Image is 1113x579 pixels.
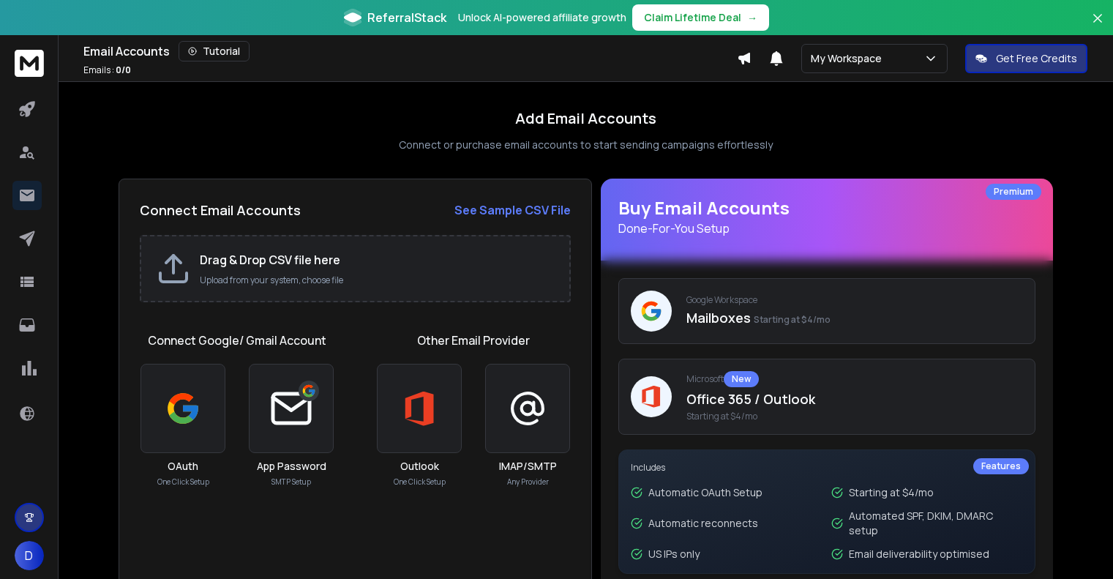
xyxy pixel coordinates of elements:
p: One Click Setup [394,477,446,488]
h3: IMAP/SMTP [499,459,557,474]
span: Starting at $4/mo [686,411,1023,422]
span: → [747,10,757,25]
div: Premium [986,184,1041,200]
p: Microsoft [686,371,1023,387]
button: D [15,541,44,570]
p: Automatic OAuth Setup [648,485,762,500]
h1: Buy Email Accounts [618,196,1035,237]
p: Upload from your system, choose file [200,274,555,286]
p: Google Workspace [686,294,1023,306]
span: ReferralStack [367,9,446,26]
h3: OAuth [168,459,198,474]
h2: Drag & Drop CSV file here [200,251,555,269]
p: My Workspace [811,51,888,66]
button: Close banner [1088,9,1107,44]
span: 0 / 0 [116,64,131,76]
p: SMTP Setup [271,477,311,488]
h1: Add Email Accounts [515,108,656,129]
h3: App Password [257,459,326,474]
p: Unlock AI-powered affiliate growth [458,10,626,25]
p: One Click Setup [157,477,209,488]
p: Connect or purchase email accounts to start sending campaigns effortlessly [399,138,773,152]
button: Tutorial [179,41,250,61]
div: Email Accounts [83,41,737,61]
button: Get Free Credits [965,44,1087,73]
span: Starting at $4/mo [754,313,831,326]
p: Mailboxes [686,307,1023,328]
p: Get Free Credits [996,51,1077,66]
div: Features [973,458,1029,474]
div: New [724,371,759,387]
h3: Outlook [400,459,439,474]
button: Claim Lifetime Deal→ [632,4,769,31]
p: US IPs only [648,547,700,561]
p: Email deliverability optimised [849,547,989,561]
p: Any Provider [507,477,549,488]
p: Automatic reconnects [648,516,758,531]
h1: Other Email Provider [417,332,530,349]
p: Includes [631,462,1023,474]
p: Automated SPF, DKIM, DMARC setup [849,509,1023,538]
h1: Connect Google/ Gmail Account [148,332,326,349]
p: Done-For-You Setup [618,220,1035,237]
p: Emails : [83,64,131,76]
p: Office 365 / Outlook [686,389,1023,409]
a: See Sample CSV File [454,201,571,219]
strong: See Sample CSV File [454,202,571,218]
p: Starting at $4/mo [849,485,934,500]
h2: Connect Email Accounts [140,200,301,220]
